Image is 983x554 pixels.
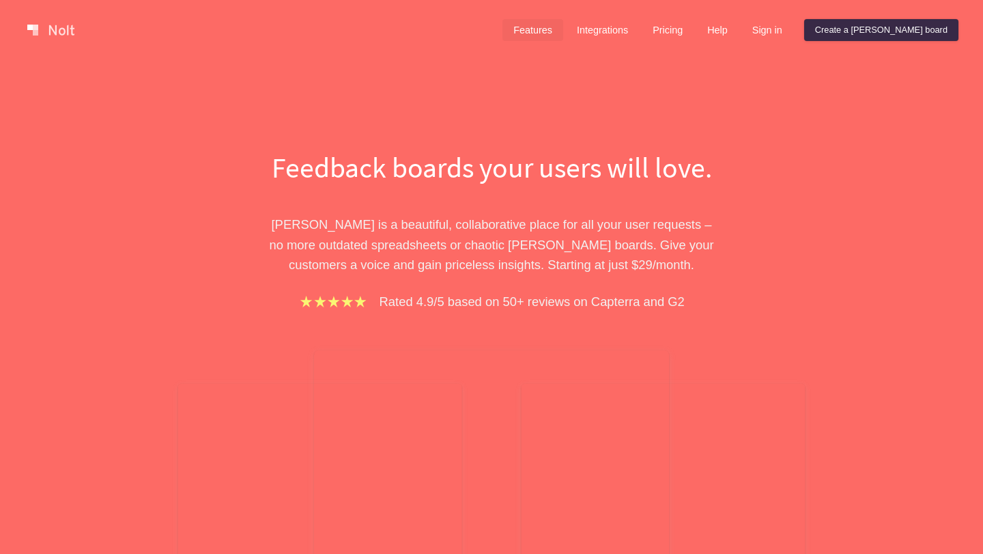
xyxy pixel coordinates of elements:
a: Help [696,19,739,41]
h1: Feedback boards your users will love. [256,148,727,187]
p: [PERSON_NAME] is a beautiful, collaborative place for all your user requests – no more outdated s... [256,214,727,275]
p: Rated 4.9/5 based on 50+ reviews on Capterra and G2 [380,292,685,311]
a: Features [502,19,563,41]
a: Create a [PERSON_NAME] board [804,19,958,41]
img: stars.b067e34983.png [298,294,368,309]
a: Integrations [566,19,639,41]
a: Sign in [741,19,793,41]
a: Pricing [642,19,694,41]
